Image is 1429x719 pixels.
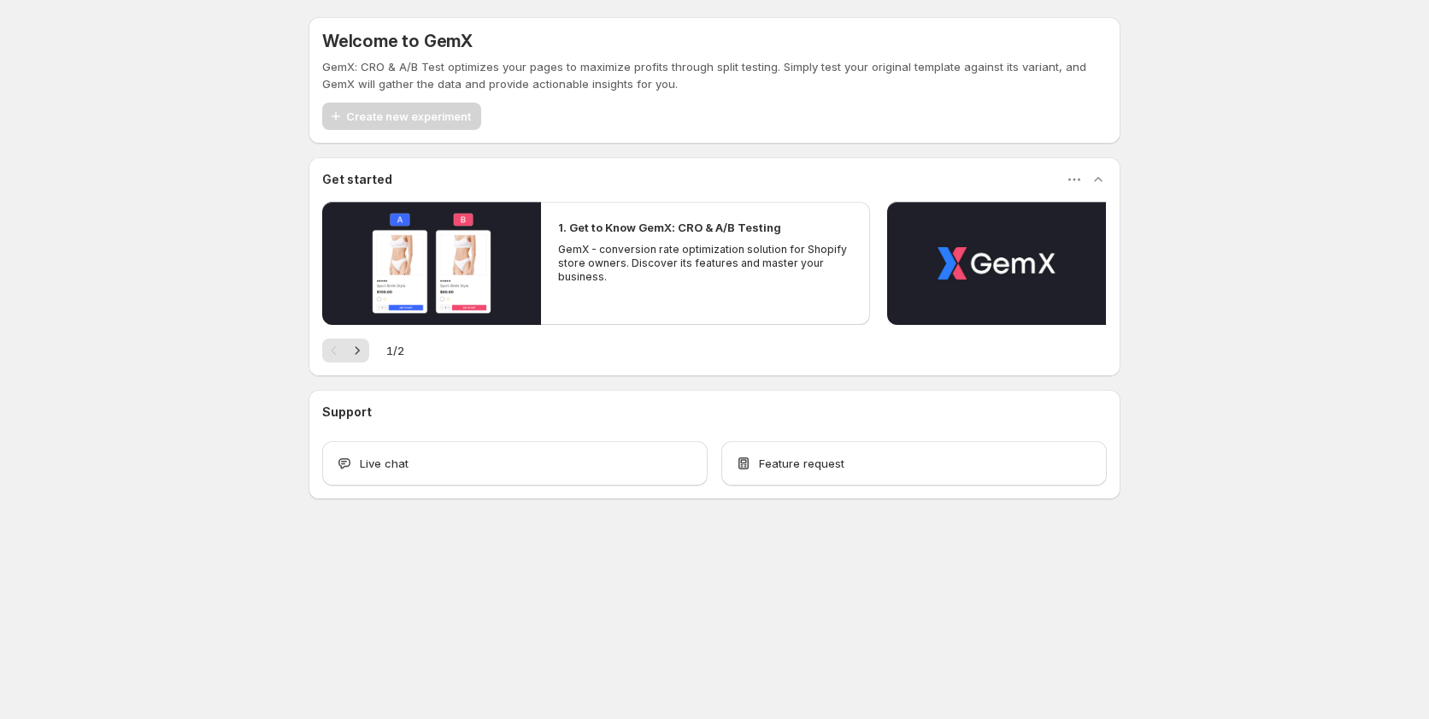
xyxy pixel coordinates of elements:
button: Play video [322,202,541,325]
span: Feature request [759,455,844,472]
h3: Get started [322,171,392,188]
button: Next [345,339,369,362]
h2: 1. Get to Know GemX: CRO & A/B Testing [558,219,781,236]
span: 1 / 2 [386,342,404,359]
p: GemX - conversion rate optimization solution for Shopify store owners. Discover its features and ... [558,243,852,284]
span: Live chat [360,455,409,472]
h5: Welcome to GemX [322,31,473,51]
p: GemX: CRO & A/B Test optimizes your pages to maximize profits through split testing. Simply test ... [322,58,1107,92]
h3: Support [322,404,372,421]
button: Play video [887,202,1106,325]
nav: Pagination [322,339,369,362]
